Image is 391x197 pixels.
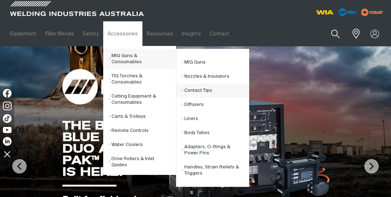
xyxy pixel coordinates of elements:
[359,7,385,18] img: miller
[176,49,249,187] ul: MIG Guns & Consumables Submenu
[314,25,348,42] input: Product name or item number...
[6,21,41,46] a: Equipment
[109,89,176,110] a: Cutting Equipment & Consumables
[41,21,78,46] a: Filler Metals
[182,126,249,140] a: Body Tubes
[182,140,249,160] a: Adapters, O-Rings & Power Pins
[3,89,12,98] img: Facebook
[109,138,176,152] a: Water Coolers
[205,21,234,46] a: Contact
[3,127,12,133] img: YouTube
[323,25,348,42] button: Search products
[103,21,142,46] a: Accessories
[3,102,12,110] img: Instagram
[3,137,12,146] img: LinkedIn
[182,112,249,126] a: Liners
[142,21,177,46] a: Resources
[109,69,176,89] a: TIG Torches & Consumables
[62,120,149,177] div: THE BIG BLUE 600X DUO AIR PAK™ 50HZ IS HERE!
[177,21,205,46] a: Insights
[3,114,12,123] img: TikTok
[182,55,249,69] a: MIG Guns
[103,46,176,175] ul: Accessories Submenu
[182,83,249,98] a: Contact Tips
[109,152,176,172] a: Drive Rollers & Inlet Guides
[6,21,290,46] nav: Main
[109,124,176,138] a: Remote Controls
[1,148,13,160] img: hide socials
[182,69,249,83] a: Nozzles & Insulators
[182,98,249,112] a: Diffusers
[109,110,176,124] a: Carts & Trolleys
[12,159,27,174] img: PrevArrow
[78,21,103,46] a: Safety
[364,159,379,174] img: NextArrow
[109,49,176,69] a: MIG Guns & Consumables
[182,160,249,180] a: Handles, Strain Reliefs & Triggers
